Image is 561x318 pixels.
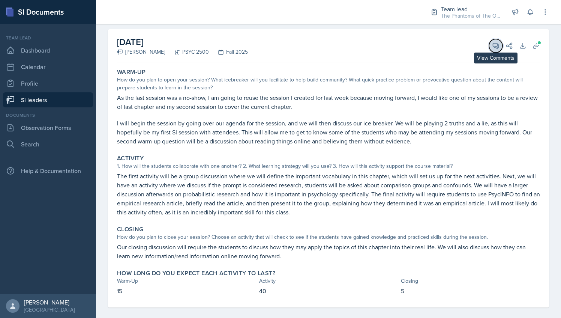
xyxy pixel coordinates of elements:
[209,48,248,56] div: Fall 2025
[117,226,144,233] label: Closing
[165,48,209,56] div: PSYC 2500
[117,93,540,111] p: As the last session was a no-show, I am going to reuse the session I created for last week becaus...
[117,233,540,241] div: How do you plan to close your session? Choose an activity that will check to see if the students ...
[3,137,93,152] a: Search
[117,172,540,217] p: The first activity will be a group discussion where we will define the important vocabulary in th...
[3,35,93,41] div: Team lead
[117,155,144,162] label: Activity
[117,119,540,146] p: I will begin the session by going over our agenda for the session, and we will then discuss our i...
[3,112,93,119] div: Documents
[441,12,501,20] div: The Phantoms of The Opera / Fall 2025
[117,35,248,49] h2: [DATE]
[24,306,75,313] div: [GEOGRAPHIC_DATA]
[24,298,75,306] div: [PERSON_NAME]
[117,243,540,261] p: Our closing discussion will require the students to discuss how they may apply the topics of this...
[117,277,256,285] div: Warm-Up
[3,120,93,135] a: Observation Forms
[401,277,540,285] div: Closing
[117,286,256,295] p: 15
[489,39,502,53] button: View Comments
[3,59,93,74] a: Calendar
[3,43,93,58] a: Dashboard
[259,286,398,295] p: 40
[259,277,398,285] div: Activity
[117,76,540,92] div: How do you plan to open your session? What icebreaker will you facilitate to help build community...
[117,68,146,76] label: Warm-Up
[3,92,93,107] a: Si leaders
[117,162,540,170] div: 1. How will the students collaborate with one another? 2. What learning strategy will you use? 3....
[3,163,93,178] div: Help & Documentation
[3,76,93,91] a: Profile
[117,270,275,277] label: How long do you expect each activity to last?
[441,5,501,14] div: Team lead
[401,286,540,295] p: 5
[117,48,165,56] div: [PERSON_NAME]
